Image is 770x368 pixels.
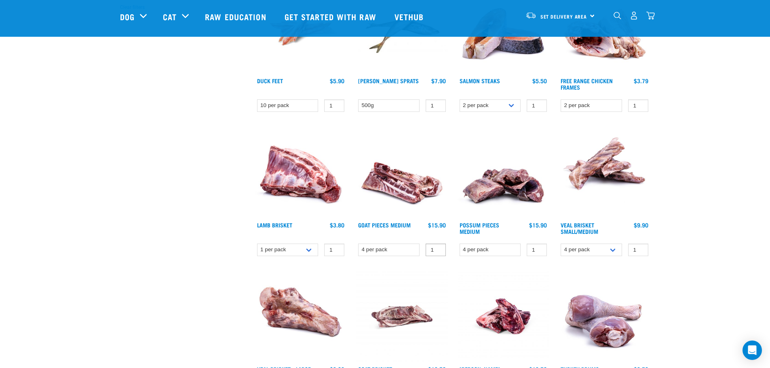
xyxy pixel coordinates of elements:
img: 1205 Veal Brisket 1pp 01 [255,271,347,362]
a: Raw Education [197,0,276,33]
a: Cat [163,11,177,23]
div: Open Intercom Messenger [743,341,762,360]
div: $15.90 [529,222,547,228]
input: 1 [527,244,547,256]
img: 1240 Lamb Brisket Pieces 01 [255,126,347,218]
img: Venison Brisket Bone 1662 [458,271,549,362]
img: 1207 Veal Brisket 4pp 01 [559,126,650,218]
input: 1 [324,99,344,112]
div: $3.79 [634,78,648,84]
img: 1253 Turkey Drums 01 [559,271,650,362]
img: Goat Brisket [356,271,448,362]
input: 1 [628,244,648,256]
input: 1 [426,99,446,112]
div: $5.90 [330,78,344,84]
a: Veal Brisket Small/Medium [561,223,598,233]
a: Dog [120,11,135,23]
input: 1 [527,99,547,112]
img: home-icon@2x.png [646,11,655,20]
img: user.png [630,11,638,20]
a: Goat Pieces Medium [358,223,411,226]
a: Lamb Brisket [257,223,292,226]
div: $9.90 [634,222,648,228]
div: $7.90 [431,78,446,84]
div: $15.90 [428,222,446,228]
a: Salmon Steaks [460,79,500,82]
div: $5.50 [532,78,547,84]
div: $3.80 [330,222,344,228]
img: home-icon-1@2x.png [614,12,621,19]
a: Possum Pieces Medium [460,223,499,233]
a: Free Range Chicken Frames [561,79,613,88]
img: 1197 Goat Pieces Medium 01 [356,126,448,218]
a: Duck Feet [257,79,283,82]
input: 1 [324,244,344,256]
a: Get started with Raw [276,0,386,33]
img: van-moving.png [525,12,536,19]
a: [PERSON_NAME] Sprats [358,79,419,82]
img: 1203 Possum Pieces Medium 01 [458,126,549,218]
a: Vethub [386,0,434,33]
input: 1 [426,244,446,256]
input: 1 [628,99,648,112]
span: Set Delivery Area [540,15,587,18]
